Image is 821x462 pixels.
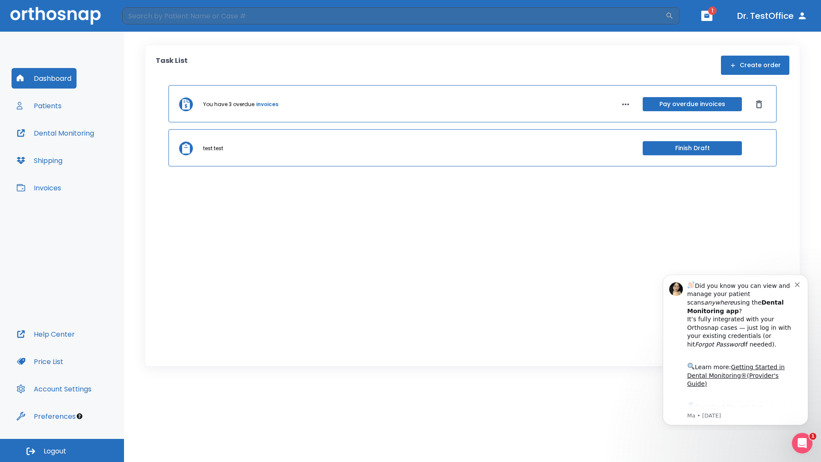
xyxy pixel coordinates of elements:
[156,56,188,75] p: Task List
[12,178,66,198] button: Invoices
[12,351,68,372] button: Price List
[643,141,742,155] button: Finish Draft
[76,412,83,420] div: Tooltip anchor
[10,7,101,24] img: Orthosnap
[12,406,81,426] button: Preferences
[37,134,145,178] div: Download the app: | ​ Let us know if you need help getting started!
[44,447,66,456] span: Logout
[792,433,812,453] iframe: Intercom live chat
[12,123,99,143] button: Dental Monitoring
[145,13,152,20] button: Dismiss notification
[12,150,68,171] button: Shipping
[122,7,665,24] input: Search by Patient Name or Case #
[708,6,717,15] span: 1
[721,56,789,75] button: Create order
[734,8,811,24] button: Dr. TestOffice
[37,136,113,152] a: App Store
[256,101,278,108] a: invoices
[809,433,816,440] span: 1
[203,101,254,108] p: You have 3 overdue
[752,98,766,111] button: Dismiss
[203,145,223,152] p: test test
[12,379,97,399] button: Account Settings
[12,95,67,116] button: Patients
[12,68,77,89] button: Dashboard
[37,145,145,153] p: Message from Ma, sent 6w ago
[650,267,821,430] iframe: Intercom notifications message
[12,324,80,344] button: Help Center
[643,97,742,111] button: Pay overdue invoices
